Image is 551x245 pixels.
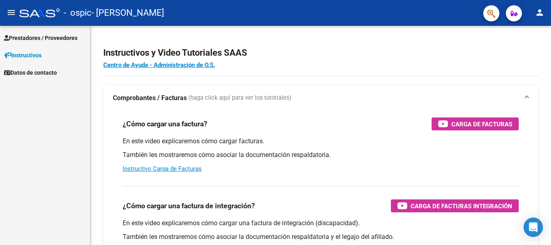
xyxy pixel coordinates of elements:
p: También les mostraremos cómo asociar la documentación respaldatoria y el legajo del afiliado. [123,232,519,241]
h3: ¿Cómo cargar una factura? [123,118,207,130]
button: Carga de Facturas [432,117,519,130]
span: Prestadores / Proveedores [4,34,77,42]
span: - [PERSON_NAME] [92,4,164,22]
mat-icon: person [535,8,545,17]
div: Open Intercom Messenger [524,218,543,237]
span: Carga de Facturas [451,119,512,129]
span: Instructivos [4,51,42,60]
p: En este video explicaremos cómo cargar facturas. [123,137,519,146]
span: - ospic [64,4,92,22]
mat-expansion-panel-header: Comprobantes / Facturas (haga click aquí para ver los tutoriales) [103,85,538,111]
a: Centro de Ayuda - Administración de O.S. [103,61,215,69]
p: También les mostraremos cómo asociar la documentación respaldatoria. [123,151,519,159]
span: Datos de contacto [4,68,57,77]
h3: ¿Cómo cargar una factura de integración? [123,200,255,211]
button: Carga de Facturas Integración [391,199,519,212]
mat-icon: menu [6,8,16,17]
h2: Instructivos y Video Tutoriales SAAS [103,45,538,61]
span: (haga click aquí para ver los tutoriales) [188,94,291,103]
a: Instructivo Carga de Facturas [123,165,202,172]
strong: Comprobantes / Facturas [113,94,187,103]
p: En este video explicaremos cómo cargar una factura de integración (discapacidad). [123,219,519,228]
span: Carga de Facturas Integración [411,201,512,211]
